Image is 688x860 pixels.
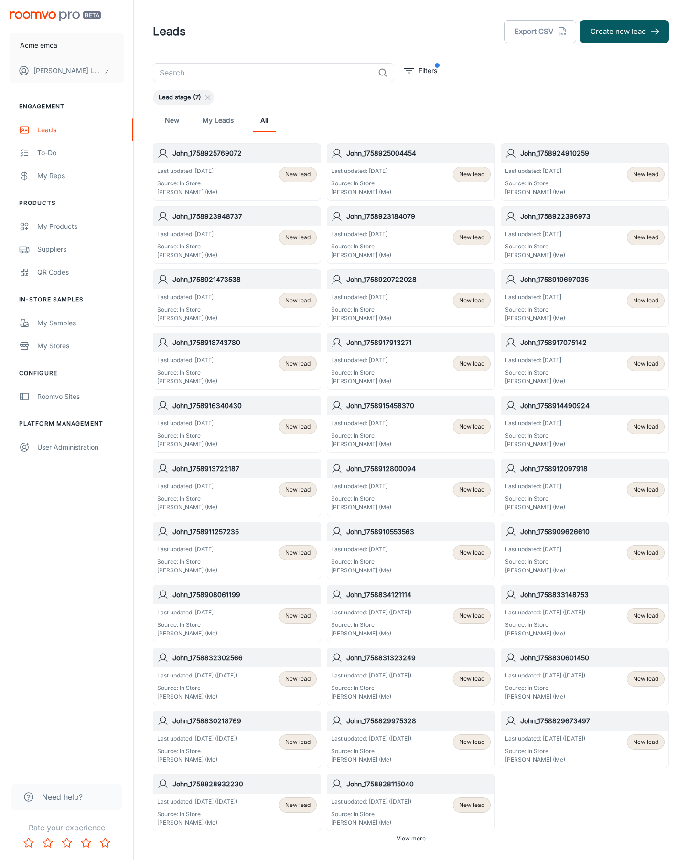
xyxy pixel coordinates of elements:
[520,463,665,474] h6: John_1758912097918
[157,558,217,566] p: Source: In Store
[157,293,217,301] p: Last updated: [DATE]
[459,422,484,431] span: New lead
[153,585,321,642] a: John_1758908061199Last updated: [DATE]Source: In Store[PERSON_NAME] (Me)New lead
[327,774,495,831] a: John_1758828115040Last updated: [DATE] ([DATE])Source: In Store[PERSON_NAME] (Me)New lead
[285,233,311,242] span: New lead
[327,648,495,705] a: John_1758831323249Last updated: [DATE] ([DATE])Source: In Store[PERSON_NAME] (Me)New lead
[505,671,585,680] p: Last updated: [DATE] ([DATE])
[172,590,317,600] h6: John_1758908061199
[331,494,391,503] p: Source: In Store
[19,833,38,852] button: Rate 1 star
[505,747,585,755] p: Source: In Store
[8,822,126,833] p: Rate your experience
[501,143,669,201] a: John_1758924910259Last updated: [DATE]Source: In Store[PERSON_NAME] (Me)New lead
[346,337,491,348] h6: John_1758917913271
[157,377,217,386] p: [PERSON_NAME] (Me)
[501,206,669,264] a: John_1758922396973Last updated: [DATE]Source: In Store[PERSON_NAME] (Me)New lead
[331,431,391,440] p: Source: In Store
[285,548,311,557] span: New lead
[331,167,391,175] p: Last updated: [DATE]
[285,801,311,809] span: New lead
[501,522,669,579] a: John_1758909626610Last updated: [DATE]Source: In Store[PERSON_NAME] (Me)New lead
[38,833,57,852] button: Rate 2 star
[157,566,217,575] p: [PERSON_NAME] (Me)
[459,359,484,368] span: New lead
[153,206,321,264] a: John_1758923948737Last updated: [DATE]Source: In Store[PERSON_NAME] (Me)New lead
[633,485,658,494] span: New lead
[157,734,237,743] p: Last updated: [DATE] ([DATE])
[331,503,391,512] p: [PERSON_NAME] (Me)
[331,608,411,617] p: Last updated: [DATE] ([DATE])
[153,459,321,516] a: John_1758913722187Last updated: [DATE]Source: In Store[PERSON_NAME] (Me)New lead
[96,833,115,852] button: Rate 5 star
[501,269,669,327] a: John_1758919697035Last updated: [DATE]Source: In Store[PERSON_NAME] (Me)New lead
[153,333,321,390] a: John_1758918743780Last updated: [DATE]Source: In Store[PERSON_NAME] (Me)New lead
[633,422,658,431] span: New lead
[633,548,658,557] span: New lead
[153,90,214,105] div: Lead stage (7)
[505,755,585,764] p: [PERSON_NAME] (Me)
[505,558,565,566] p: Source: In Store
[37,391,124,402] div: Roomvo Sites
[172,463,317,474] h6: John_1758913722187
[76,833,96,852] button: Rate 4 star
[331,482,391,491] p: Last updated: [DATE]
[157,810,237,818] p: Source: In Store
[331,179,391,188] p: Source: In Store
[157,684,237,692] p: Source: In Store
[419,65,437,76] p: Filters
[42,791,83,803] span: Need help?
[37,442,124,452] div: User Administration
[331,251,391,259] p: [PERSON_NAME] (Me)
[505,503,565,512] p: [PERSON_NAME] (Me)
[520,211,665,222] h6: John_1758922396973
[331,377,391,386] p: [PERSON_NAME] (Me)
[459,612,484,620] span: New lead
[285,485,311,494] span: New lead
[501,459,669,516] a: John_1758912097918Last updated: [DATE]Source: In Store[PERSON_NAME] (Me)New lead
[331,747,411,755] p: Source: In Store
[633,170,658,179] span: New lead
[505,293,565,301] p: Last updated: [DATE]
[505,419,565,428] p: Last updated: [DATE]
[520,400,665,411] h6: John_1758914490924
[153,648,321,705] a: John_1758832302566Last updated: [DATE] ([DATE])Source: In Store[PERSON_NAME] (Me)New lead
[346,274,491,285] h6: John_1758920722028
[505,356,565,365] p: Last updated: [DATE]
[157,419,217,428] p: Last updated: [DATE]
[157,629,217,638] p: [PERSON_NAME] (Me)
[153,93,207,102] span: Lead stage (7)
[285,422,311,431] span: New lead
[327,333,495,390] a: John_1758917913271Last updated: [DATE]Source: In Store[PERSON_NAME] (Me)New lead
[327,585,495,642] a: John_1758834121114Last updated: [DATE] ([DATE])Source: In Store[PERSON_NAME] (Me)New lead
[285,170,311,179] span: New lead
[157,251,217,259] p: [PERSON_NAME] (Me)
[327,269,495,327] a: John_1758920722028Last updated: [DATE]Source: In Store[PERSON_NAME] (Me)New lead
[501,711,669,768] a: John_1758829673497Last updated: [DATE] ([DATE])Source: In Store[PERSON_NAME] (Me)New lead
[633,296,658,305] span: New lead
[37,221,124,232] div: My Products
[331,566,391,575] p: [PERSON_NAME] (Me)
[157,608,217,617] p: Last updated: [DATE]
[157,818,237,827] p: [PERSON_NAME] (Me)
[505,684,585,692] p: Source: In Store
[505,545,565,554] p: Last updated: [DATE]
[157,368,217,377] p: Source: In Store
[505,188,565,196] p: [PERSON_NAME] (Me)
[37,318,124,328] div: My Samples
[153,269,321,327] a: John_1758921473538Last updated: [DATE]Source: In Store[PERSON_NAME] (Me)New lead
[393,831,430,846] button: View more
[459,675,484,683] span: New lead
[172,716,317,726] h6: John_1758830218769
[157,305,217,314] p: Source: In Store
[157,230,217,238] p: Last updated: [DATE]
[157,242,217,251] p: Source: In Store
[285,359,311,368] span: New lead
[331,755,411,764] p: [PERSON_NAME] (Me)
[327,143,495,201] a: John_1758925004454Last updated: [DATE]Source: In Store[PERSON_NAME] (Me)New lead
[172,274,317,285] h6: John_1758921473538
[331,314,391,322] p: [PERSON_NAME] (Me)
[459,548,484,557] span: New lead
[505,734,585,743] p: Last updated: [DATE] ([DATE])
[459,485,484,494] span: New lead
